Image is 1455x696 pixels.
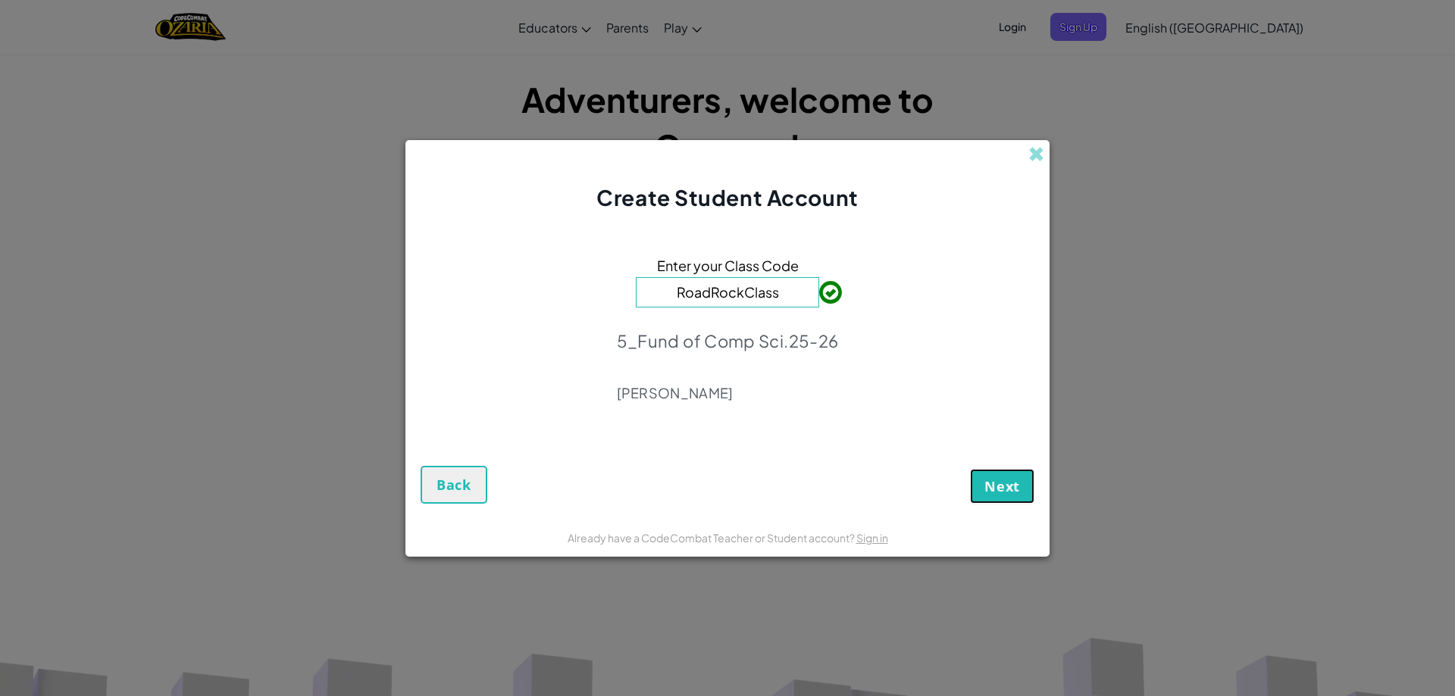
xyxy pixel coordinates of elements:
[568,531,856,545] span: Already have a CodeCombat Teacher or Student account?
[984,477,1020,495] span: Next
[617,330,839,351] p: 5_Fund of Comp Sci.25-26
[856,531,888,545] a: Sign in
[657,254,799,276] span: Enter your Class Code
[617,384,839,402] p: [PERSON_NAME]
[436,476,471,494] span: Back
[421,466,487,504] button: Back
[970,469,1034,504] button: Next
[596,184,858,211] span: Create Student Account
